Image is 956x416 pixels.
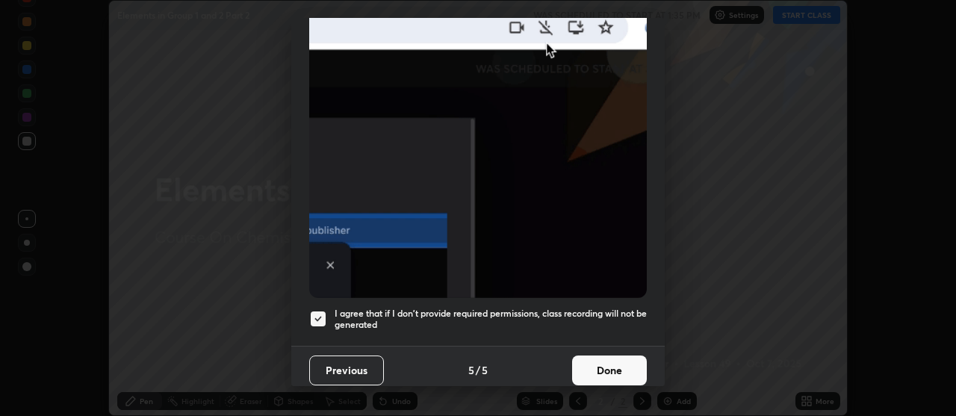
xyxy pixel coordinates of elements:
[476,362,480,378] h4: /
[572,356,647,385] button: Done
[335,308,647,331] h5: I agree that if I don't provide required permissions, class recording will not be generated
[309,356,384,385] button: Previous
[468,362,474,378] h4: 5
[482,362,488,378] h4: 5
